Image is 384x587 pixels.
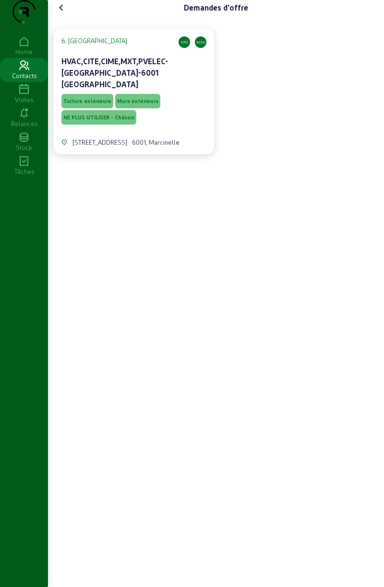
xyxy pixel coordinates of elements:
[61,57,168,89] cam-card-title: HVAC,CITE,CIME,MXT,PVELEC-[GEOGRAPHIC_DATA]-6001 [GEOGRAPHIC_DATA]
[184,2,248,13] div: Demandes d'offre
[61,36,206,48] cam-card-tag: 6. [GEOGRAPHIC_DATA]
[117,98,158,104] span: Murs extérieurs
[195,36,206,48] div: MDV
[72,138,127,147] div: [STREET_ADDRESS]
[63,114,134,121] span: NE PLUS UTILISER - Châssis
[179,36,190,48] div: PPO
[63,98,111,104] span: Toiture extérieure
[132,138,180,147] div: 6001, Marcinelle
